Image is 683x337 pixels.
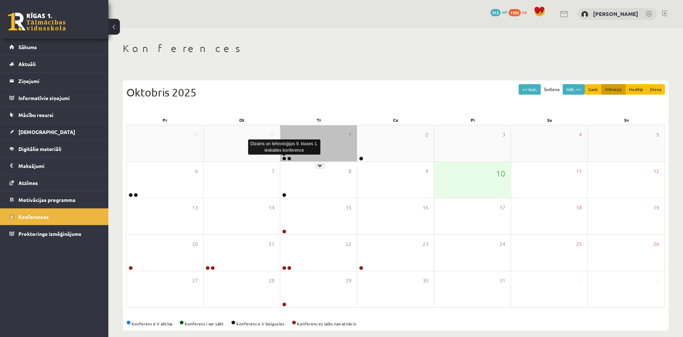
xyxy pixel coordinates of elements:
img: Maksims Nevedomijs [581,11,588,18]
span: 11 [576,167,582,175]
div: Ce [357,115,434,125]
span: 5 [656,131,659,139]
button: Šodiena [540,84,563,95]
span: 27 [192,277,198,285]
span: 30 [269,131,275,139]
span: 31 [500,277,505,285]
legend: Ziņojumi [18,73,99,89]
span: 1 [579,277,582,285]
span: 18 [576,204,582,212]
div: Se [511,115,588,125]
span: 30 [423,277,428,285]
a: Mācību resursi [9,107,99,123]
span: 28 [269,277,275,285]
span: Proktoringa izmēģinājums [18,230,81,237]
span: Aktuāli [18,61,36,67]
span: 2 [425,131,428,139]
span: 19 [653,204,659,212]
span: 12 [653,167,659,175]
span: 23 [423,240,428,248]
span: 29 [192,131,198,139]
a: Atzīmes [9,174,99,191]
span: 14 [269,204,275,212]
a: [DEMOGRAPHIC_DATA] [9,124,99,140]
span: 26 [653,240,659,248]
span: 1 [349,131,351,139]
h1: Konferences [123,42,669,55]
legend: Maksājumi [18,157,99,174]
span: 1105 [509,9,521,16]
span: 24 [500,240,505,248]
span: Konferences [18,213,49,220]
div: Pi [434,115,511,125]
button: Nāk. >> [563,84,585,95]
a: Ziņojumi [9,73,99,89]
span: 17 [500,204,505,212]
div: Konference ir aktīva Konferenci var sākt Konference ir beigusies Konferences laiks nav atnācis [126,320,665,327]
a: Maksājumi [9,157,99,174]
a: 913 mP [490,9,507,15]
a: Sākums [9,39,99,55]
a: Aktuāli [9,56,99,72]
div: Dizains un tehnoloģijas 9. klases 1. ieskaites konference [248,139,320,155]
span: [DEMOGRAPHIC_DATA] [18,129,75,135]
button: Gads [585,84,602,95]
span: 6 [195,167,198,175]
span: 29 [346,277,351,285]
a: Digitālie materiāli [9,141,99,157]
span: Digitālie materiāli [18,146,61,152]
button: << Iepr. [519,84,541,95]
button: Diena [646,84,665,95]
button: Mēnesis [601,84,626,95]
span: xp [522,9,527,15]
a: Motivācijas programma [9,191,99,208]
a: 1105 xp [509,9,530,15]
div: Tr [280,115,357,125]
div: Oktobris 2025 [126,84,665,100]
span: Sākums [18,44,37,50]
span: 4 [579,131,582,139]
span: 10 [496,167,505,180]
a: Proktoringa izmēģinājums [9,225,99,242]
a: Informatīvie ziņojumi [9,90,99,106]
span: 16 [423,204,428,212]
div: Ot [203,115,280,125]
a: Konferences [9,208,99,225]
span: Atzīmes [18,180,38,186]
span: 13 [192,204,198,212]
span: mP [502,9,507,15]
span: 7 [272,167,275,175]
span: 22 [346,240,351,248]
button: Nedēļa [625,84,647,95]
legend: Informatīvie ziņojumi [18,90,99,106]
span: Motivācijas programma [18,196,75,203]
div: Sv [588,115,665,125]
span: 913 [490,9,501,16]
a: Rīgas 1. Tālmācības vidusskola [8,13,66,31]
span: 2 [656,277,659,285]
a: [PERSON_NAME] [593,10,638,17]
div: Pr [126,115,203,125]
span: 3 [502,131,505,139]
span: 15 [346,204,351,212]
span: 25 [576,240,582,248]
span: 20 [192,240,198,248]
span: 21 [269,240,275,248]
span: Mācību resursi [18,112,53,118]
span: 8 [349,167,351,175]
span: 9 [425,167,428,175]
